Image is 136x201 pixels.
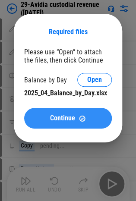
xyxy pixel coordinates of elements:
span: Continue [50,115,75,122]
div: Balance by Day [24,76,67,84]
div: 2025_04_Balance_by_Day.xlsx [24,89,112,97]
button: Open [77,73,112,87]
div: Required files [24,28,112,36]
span: Open [87,76,102,83]
img: Continue [79,115,86,122]
div: Please use “Open” to attach the files, then click Continue [24,48,112,64]
button: ContinueContinue [24,108,112,129]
